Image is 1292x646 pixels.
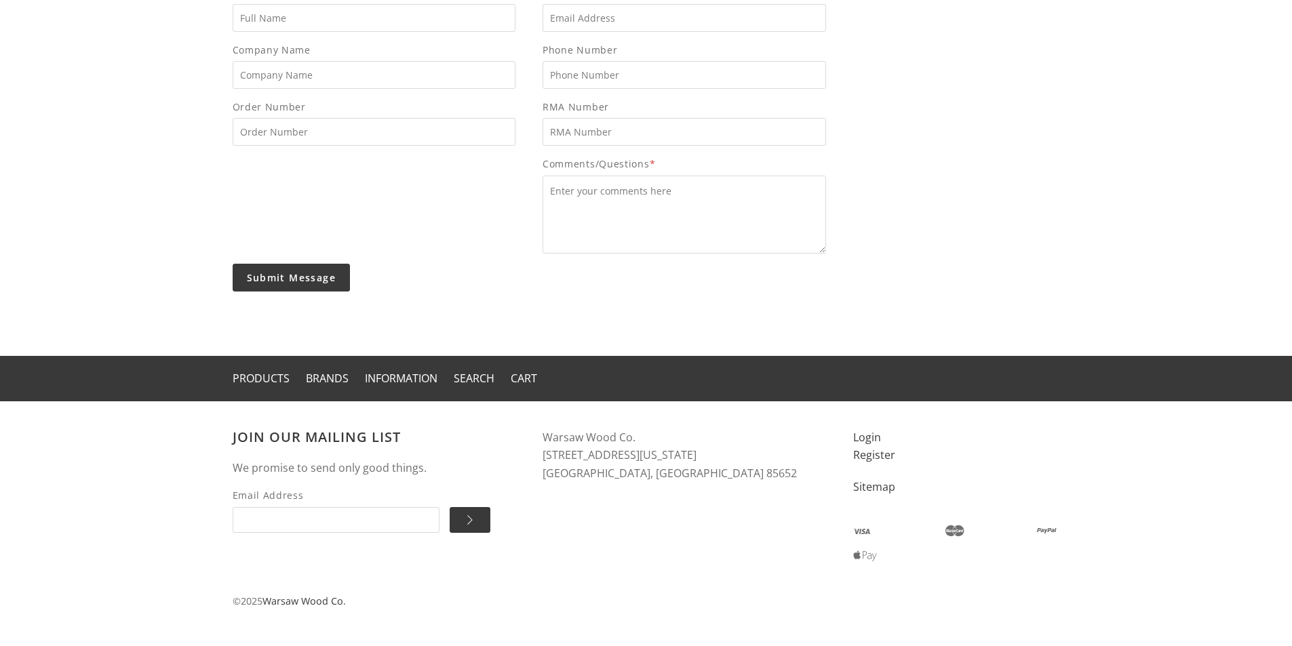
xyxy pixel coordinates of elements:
iframe: reCAPTCHA [219,156,425,209]
input: Company Name [233,61,516,89]
a: Brands [306,371,349,386]
input:  [450,507,490,533]
a: Register [853,447,895,462]
a: Login [853,430,881,445]
a: Cart [511,371,537,386]
a: Search [454,371,494,386]
p: © 2025 [233,593,1060,609]
span: Phone Number [543,42,826,58]
input: RMA Number [543,118,826,146]
a: Information [365,371,437,386]
input: Submit Message [233,264,351,291]
a: Products [233,371,290,386]
span: Email Address [233,487,439,503]
a: Warsaw Wood Co. [262,594,346,607]
p: We promise to send only good things. [233,459,516,477]
a: Sitemap [853,479,895,494]
span: Comments/Questions [543,156,826,171]
span: RMA Number [543,99,826,115]
h3: Join our mailing list [233,428,516,445]
input: Email Address* [543,4,826,32]
input: Order Number [233,118,516,146]
span: Company Name [233,42,516,58]
input: Full Name* [233,4,516,32]
input: Phone Number [543,61,826,89]
address: Warsaw Wood Co. [STREET_ADDRESS][US_STATE] [GEOGRAPHIC_DATA], [GEOGRAPHIC_DATA] 85652 [543,428,826,483]
input: Email Address [233,507,439,533]
textarea: Comments/Questions* [543,176,826,254]
span: Order Number [233,99,516,115]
